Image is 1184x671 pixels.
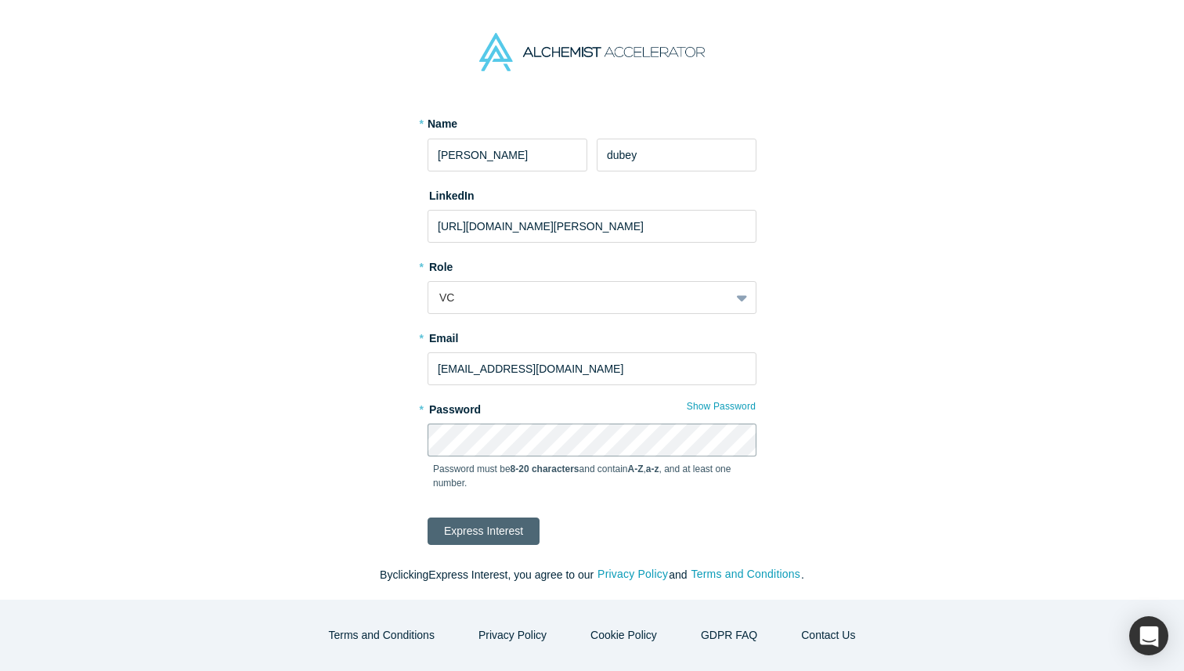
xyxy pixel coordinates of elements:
[312,622,451,649] button: Terms and Conditions
[428,396,756,418] label: Password
[597,139,756,171] input: Last Name
[428,325,756,347] label: Email
[628,464,644,474] strong: A-Z
[439,290,719,306] div: VC
[646,464,659,474] strong: a-z
[263,567,921,583] p: By clicking Express Interest , you agree to our and .
[428,518,540,545] button: Express Interest
[479,33,705,71] img: Alchemist Accelerator Logo
[428,116,457,132] label: Name
[686,396,756,417] button: Show Password
[428,139,587,171] input: First Name
[574,622,673,649] button: Cookie Policy
[690,565,801,583] button: Terms and Conditions
[511,464,579,474] strong: 8-20 characters
[433,462,751,490] p: Password must be and contain , , and at least one number.
[684,622,774,649] a: GDPR FAQ
[428,254,756,276] label: Role
[462,622,563,649] button: Privacy Policy
[597,565,669,583] button: Privacy Policy
[785,622,872,649] button: Contact Us
[428,182,475,204] label: LinkedIn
